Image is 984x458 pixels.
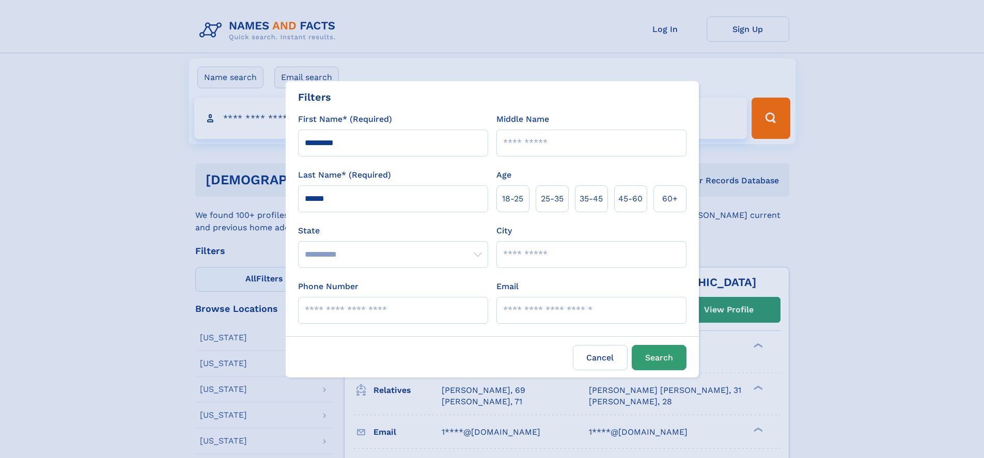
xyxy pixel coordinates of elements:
[618,193,643,205] span: 45‑60
[502,193,523,205] span: 18‑25
[298,169,391,181] label: Last Name* (Required)
[298,89,331,105] div: Filters
[298,225,488,237] label: State
[298,113,392,125] label: First Name* (Required)
[496,113,549,125] label: Middle Name
[541,193,564,205] span: 25‑35
[580,193,603,205] span: 35‑45
[632,345,686,370] button: Search
[496,169,511,181] label: Age
[496,280,519,293] label: Email
[662,193,678,205] span: 60+
[496,225,512,237] label: City
[298,280,358,293] label: Phone Number
[573,345,628,370] label: Cancel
